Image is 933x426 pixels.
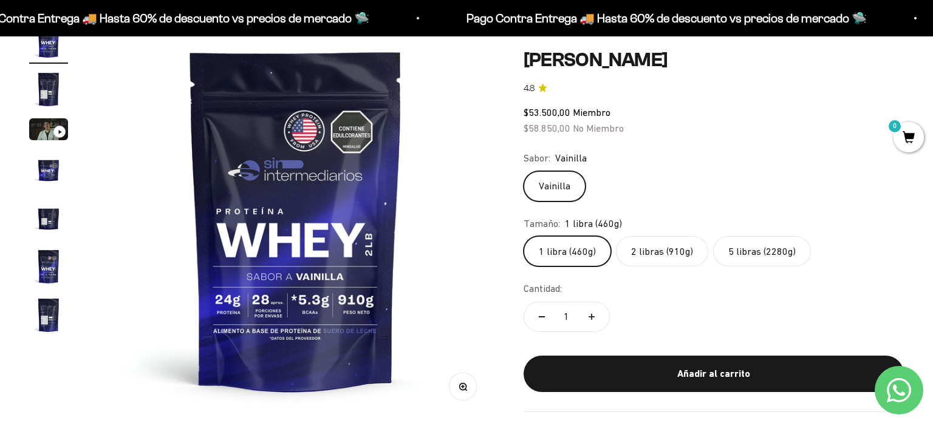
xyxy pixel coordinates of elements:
[887,119,902,134] mark: 0
[29,70,68,109] img: Proteína Whey - Vainilla
[29,198,68,237] img: Proteína Whey - Vainilla
[524,281,562,297] label: Cantidad:
[548,366,880,382] div: Añadir al carrito
[524,216,560,232] legend: Tamaño:
[524,150,550,166] legend: Sabor:
[524,122,570,133] span: $58.850,00
[524,355,904,391] button: Añadir al carrito
[29,296,68,338] button: Ir al artículo 7
[524,49,904,72] h1: [PERSON_NAME]
[573,122,624,133] span: No Miembro
[29,21,68,64] button: Ir al artículo 1
[524,302,559,331] button: Reducir cantidad
[29,247,68,289] button: Ir al artículo 6
[29,70,68,112] button: Ir al artículo 2
[524,81,535,95] span: 4.8
[524,107,570,118] span: $53.500,00
[573,107,610,118] span: Miembro
[97,21,494,418] img: Proteína Whey - Vainilla
[29,296,68,334] img: Proteína Whey - Vainilla
[29,150,68,189] img: Proteína Whey - Vainilla
[894,132,924,145] a: 0
[29,21,68,60] img: Proteína Whey - Vainilla
[555,150,587,166] span: Vainilla
[574,302,609,331] button: Aumentar cantidad
[29,198,68,241] button: Ir al artículo 5
[524,81,904,95] a: 4.84.8 de 5.0 estrellas
[29,150,68,192] button: Ir al artículo 4
[565,216,622,232] span: 1 libra (460g)
[462,8,862,28] p: Pago Contra Entrega 🚚 Hasta 60% de descuento vs precios de mercado 🛸
[29,247,68,286] img: Proteína Whey - Vainilla
[29,118,68,144] button: Ir al artículo 3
